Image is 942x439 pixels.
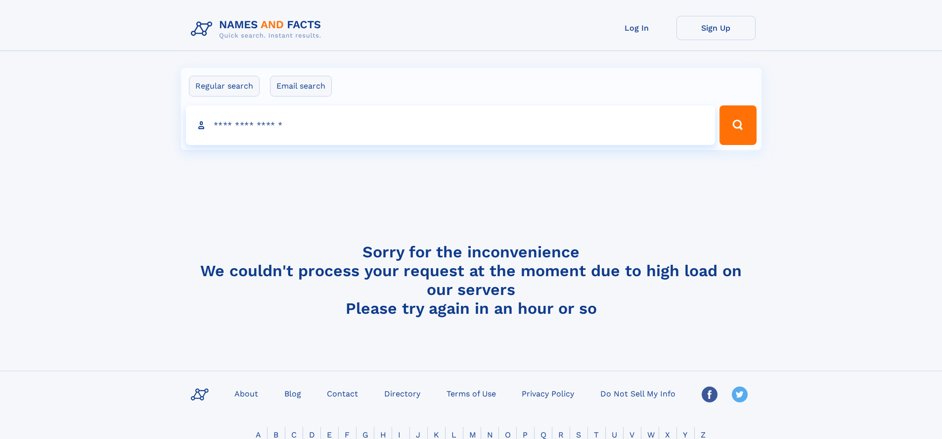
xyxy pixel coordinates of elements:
button: Search Button [719,105,756,145]
img: Twitter [732,387,748,402]
a: Terms of Use [443,386,500,400]
img: Facebook [702,387,718,402]
a: Do Not Sell My Info [596,386,679,400]
a: Directory [380,386,424,400]
a: Sign Up [676,16,756,40]
a: Log In [597,16,676,40]
h4: Sorry for the inconvenience We couldn't process your request at the moment due to high load on ou... [187,243,756,318]
a: Blog [280,386,305,400]
a: Contact [323,386,362,400]
a: About [230,386,262,400]
img: Logo Names and Facts [187,16,329,43]
label: Email search [270,76,332,97]
label: Regular search [189,76,260,97]
input: search input [186,105,716,145]
a: Privacy Policy [518,386,578,400]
